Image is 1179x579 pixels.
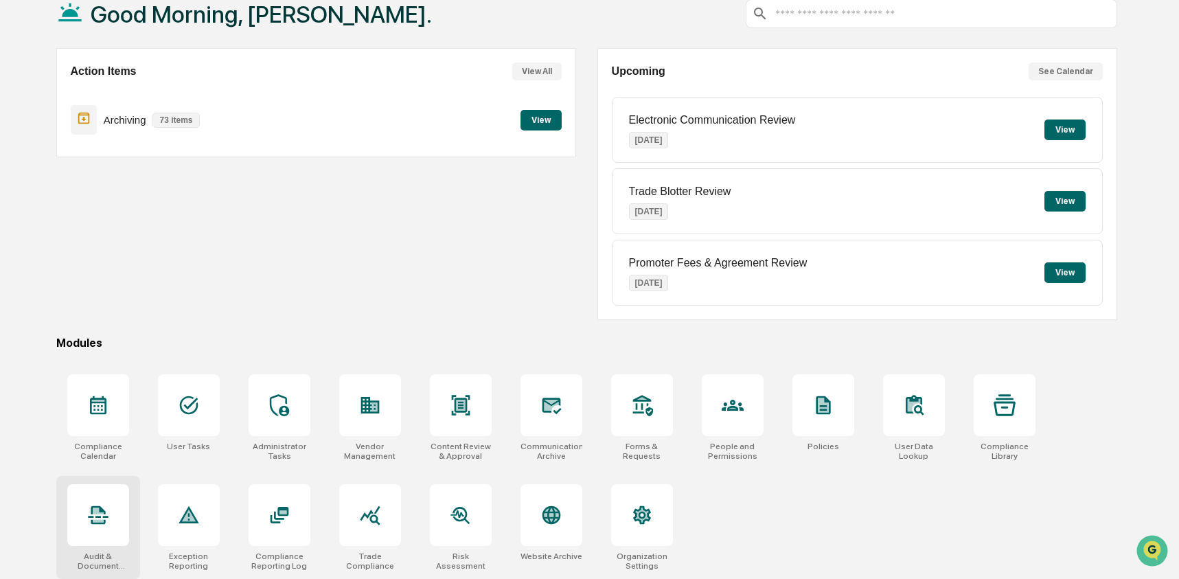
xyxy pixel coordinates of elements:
[520,442,582,461] div: Communications Archive
[27,199,87,213] span: Data Lookup
[520,113,562,126] a: View
[611,552,673,571] div: Organization Settings
[1135,534,1172,571] iframe: Open customer support
[611,442,673,461] div: Forms & Requests
[67,552,129,571] div: Audit & Document Logs
[520,110,562,130] button: View
[100,174,111,185] div: 🗄️
[14,29,250,51] p: How can we help?
[47,105,225,119] div: Start new chat
[113,173,170,187] span: Attestations
[512,63,562,80] button: View All
[702,442,764,461] div: People and Permissions
[94,168,176,192] a: 🗄️Attestations
[97,232,166,243] a: Powered byPylon
[1044,120,1086,140] button: View
[430,442,492,461] div: Content Review & Approval
[8,168,94,192] a: 🖐️Preclearance
[67,442,129,461] div: Compliance Calendar
[339,552,401,571] div: Trade Compliance
[629,185,731,198] p: Trade Blotter Review
[137,233,166,243] span: Pylon
[158,552,220,571] div: Exception Reporting
[629,114,796,126] p: Electronic Communication Review
[808,442,839,451] div: Policies
[56,337,1117,350] div: Modules
[629,275,669,291] p: [DATE]
[974,442,1035,461] div: Compliance Library
[14,105,38,130] img: 1746055101610-c473b297-6a78-478c-a979-82029cc54cd1
[629,132,669,148] p: [DATE]
[883,442,945,461] div: User Data Lookup
[167,442,210,451] div: User Tasks
[1044,191,1086,212] button: View
[249,552,310,571] div: Compliance Reporting Log
[14,174,25,185] div: 🖐️
[8,194,92,218] a: 🔎Data Lookup
[430,552,492,571] div: Risk Assessment
[233,109,250,126] button: Start new chat
[339,442,401,461] div: Vendor Management
[1044,262,1086,283] button: View
[629,203,669,220] p: [DATE]
[47,119,174,130] div: We're available if you need us!
[520,552,582,561] div: Website Archive
[629,257,808,269] p: Promoter Fees & Agreement Review
[612,65,665,78] h2: Upcoming
[71,65,137,78] h2: Action Items
[249,442,310,461] div: Administrator Tasks
[104,114,146,126] p: Archiving
[152,113,199,128] p: 73 items
[27,173,89,187] span: Preclearance
[91,1,432,28] h1: Good Morning, [PERSON_NAME].
[1029,63,1103,80] button: See Calendar
[14,201,25,212] div: 🔎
